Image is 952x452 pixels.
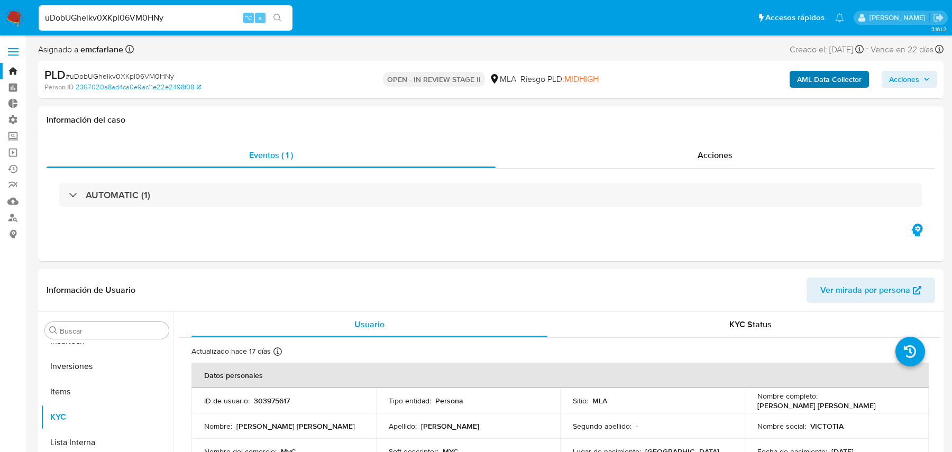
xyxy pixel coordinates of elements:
[41,379,173,404] button: Items
[49,326,58,335] button: Buscar
[383,72,485,87] p: OPEN - IN REVIEW STAGE II
[249,149,293,161] span: Eventos ( 1 )
[636,421,638,431] p: -
[790,71,869,88] button: AML Data Collector
[869,13,929,23] p: juan.calo@mercadolibre.com
[86,189,150,201] h3: AUTOMATIC (1)
[41,354,173,379] button: Inversiones
[729,318,772,330] span: KYC Status
[564,73,599,85] span: MIDHIGH
[76,82,201,92] a: 2367020a8ad4ca0e9ac11e22e2498f08
[592,396,607,405] p: MLA
[389,421,417,431] p: Apellido :
[389,396,431,405] p: Tipo entidad :
[933,12,944,23] a: Salir
[59,183,922,207] div: AUTOMATIC (1)
[882,71,937,88] button: Acciones
[807,278,935,303] button: Ver mirada por persona
[573,421,631,431] p: Segundo apellido :
[520,73,599,85] span: Riesgo PLD:
[354,318,385,330] span: Usuario
[889,71,919,88] span: Acciones
[757,391,818,401] p: Nombre completo :
[204,396,250,405] p: ID de usuario :
[39,11,292,25] input: Buscar usuario o caso...
[435,396,463,405] p: Persona
[47,285,135,296] h1: Información de Usuario
[44,66,66,83] b: PLD
[757,421,806,431] p: Nombre social :
[835,13,844,22] a: Notificaciones
[60,326,164,336] input: Buscar
[236,421,355,431] p: [PERSON_NAME] [PERSON_NAME]
[698,149,733,161] span: Acciones
[78,43,123,56] b: emcfarlane
[47,115,935,125] h1: Información del caso
[757,401,876,410] p: [PERSON_NAME] [PERSON_NAME]
[254,396,290,405] p: 303975617
[191,346,271,356] p: Actualizado hace 17 días
[44,82,74,92] b: Person ID
[204,421,232,431] p: Nombre :
[866,42,868,57] span: -
[267,11,288,25] button: search-icon
[41,404,173,430] button: KYC
[820,278,910,303] span: Ver mirada por persona
[259,13,262,23] span: s
[244,13,252,23] span: ⌥
[765,12,825,23] span: Accesos rápidos
[790,42,864,57] div: Creado el: [DATE]
[489,73,516,85] div: MLA
[871,44,933,56] span: Vence en 22 días
[810,421,844,431] p: VICTOTIA
[191,363,929,388] th: Datos personales
[38,44,123,56] span: Asignado a
[797,71,862,88] b: AML Data Collector
[66,71,174,81] span: # uDobUGhelkv0XKpl06VM0HNy
[573,396,588,405] p: Sitio :
[421,421,479,431] p: [PERSON_NAME]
